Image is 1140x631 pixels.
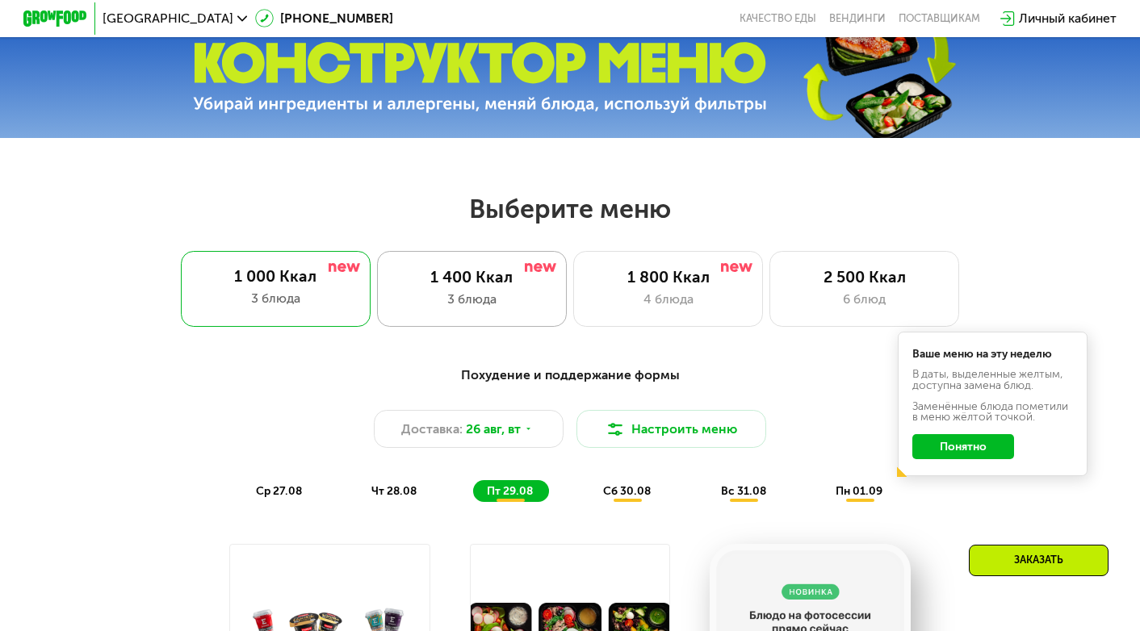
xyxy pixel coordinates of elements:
span: 26 авг, вт [466,420,521,439]
span: Доставка: [401,420,463,439]
div: поставщикам [899,12,980,25]
div: 3 блюда [196,289,354,308]
span: сб 30.08 [603,484,651,498]
div: 1 800 Ккал [590,268,747,287]
span: вс 31.08 [721,484,766,498]
a: Качество еды [740,12,816,25]
button: Понятно [912,434,1015,459]
a: [PHONE_NUMBER] [255,9,393,28]
h2: Выберите меню [51,193,1090,225]
div: В даты, выделенные желтым, доступна замена блюд. [912,369,1074,391]
div: 6 блюд [786,290,943,309]
div: Личный кабинет [1019,9,1117,28]
div: Похудение и поддержание формы [102,366,1039,385]
span: пт 29.08 [487,484,533,498]
div: 3 блюда [393,290,550,309]
div: 2 500 Ккал [786,268,943,287]
span: чт 28.08 [371,484,417,498]
div: 1 000 Ккал [196,267,354,286]
div: 4 блюда [590,290,747,309]
a: Вендинги [829,12,886,25]
div: Ваше меню на эту неделю [912,349,1074,360]
span: пн 01.09 [836,484,882,498]
div: Заказать [969,545,1109,576]
button: Настроить меню [576,410,766,448]
span: [GEOGRAPHIC_DATA] [103,12,233,25]
span: ср 27.08 [256,484,302,498]
div: Заменённые блюда пометили в меню жёлтой точкой. [912,401,1074,423]
div: 1 400 Ккал [393,268,550,287]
